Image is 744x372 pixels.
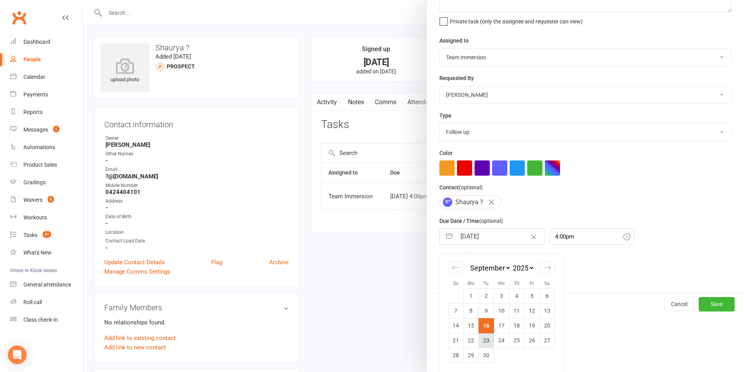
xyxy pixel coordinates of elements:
[10,244,82,262] a: What's New
[439,111,451,120] label: Type
[494,288,509,303] td: Wednesday, September 3, 2025
[10,86,82,103] a: Payments
[540,333,555,348] td: Saturday, September 27, 2025
[439,254,564,372] div: Calendar
[464,348,479,363] td: Monday, September 29, 2025
[8,345,27,364] div: Open Intercom Messenger
[527,229,541,244] button: Clear Date
[479,288,494,303] td: Tuesday, September 2, 2025
[479,218,503,224] small: (optional)
[464,303,479,318] td: Monday, September 8, 2025
[448,333,464,348] td: Sunday, September 21, 2025
[439,195,501,209] div: Shaurya ?
[540,261,555,274] div: Move forward to switch to the next month.
[509,318,525,333] td: Thursday, September 18, 2025
[448,318,464,333] td: Sunday, September 14, 2025
[23,232,37,238] div: Tasks
[699,297,735,311] button: Save
[23,317,58,323] div: Class check-in
[10,121,82,139] a: Messages 1
[494,318,509,333] td: Wednesday, September 17, 2025
[479,348,494,363] td: Tuesday, September 30, 2025
[9,8,29,27] a: Clubworx
[23,179,46,185] div: Gradings
[479,333,494,348] td: Tuesday, September 23, 2025
[10,51,82,68] a: People
[48,196,54,203] span: 6
[23,281,71,288] div: General attendance
[23,126,48,133] div: Messages
[10,209,82,226] a: Workouts
[540,318,555,333] td: Saturday, September 20, 2025
[10,103,82,121] a: Reports
[479,303,494,318] td: Tuesday, September 9, 2025
[509,303,525,318] td: Thursday, September 11, 2025
[464,333,479,348] td: Monday, September 22, 2025
[494,333,509,348] td: Wednesday, September 24, 2025
[439,149,453,157] label: Color
[10,191,82,209] a: Waivers 6
[525,288,540,303] td: Friday, September 5, 2025
[540,288,555,303] td: Saturday, September 6, 2025
[23,197,43,203] div: Waivers
[544,281,550,286] small: Sa
[439,74,474,82] label: Requested By
[23,39,50,45] div: Dashboard
[467,281,475,286] small: Mo
[53,126,59,132] span: 1
[443,198,452,207] span: S?
[23,91,48,98] div: Payments
[10,294,82,311] a: Roll call
[464,318,479,333] td: Monday, September 15, 2025
[525,333,540,348] td: Friday, September 26, 2025
[23,249,52,256] div: What's New
[494,303,509,318] td: Wednesday, September 10, 2025
[530,281,534,286] small: Fr
[10,33,82,51] a: Dashboard
[439,36,469,45] label: Assigned to
[10,311,82,329] a: Class kiosk mode
[439,183,483,192] label: Contact
[448,261,463,274] div: Move backward to switch to the previous month.
[509,288,525,303] td: Thursday, September 4, 2025
[525,318,540,333] td: Friday, September 19, 2025
[23,299,42,305] div: Roll call
[23,144,55,150] div: Automations
[10,156,82,174] a: Product Sales
[664,297,694,311] button: Cancel
[23,109,43,115] div: Reports
[484,281,489,286] small: Tu
[448,348,464,363] td: Sunday, September 28, 2025
[453,281,459,286] small: Su
[509,333,525,348] td: Thursday, September 25, 2025
[450,16,583,25] span: Private task (only the assignee and requester can view)
[10,226,82,244] a: Tasks 51
[10,276,82,294] a: General attendance kiosk mode
[10,174,82,191] a: Gradings
[459,184,483,190] small: (optional)
[10,68,82,86] a: Calendar
[23,74,45,80] div: Calendar
[479,318,494,333] td: Selected. Tuesday, September 16, 2025
[448,303,464,318] td: Sunday, September 7, 2025
[464,288,479,303] td: Monday, September 1, 2025
[498,281,505,286] small: We
[43,231,51,238] span: 51
[525,303,540,318] td: Friday, September 12, 2025
[23,56,41,62] div: People
[439,252,485,261] label: Email preferences
[514,281,519,286] small: Th
[10,139,82,156] a: Automations
[439,217,503,225] label: Due Date / Time
[23,214,47,221] div: Workouts
[23,162,57,168] div: Product Sales
[540,303,555,318] td: Saturday, September 13, 2025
